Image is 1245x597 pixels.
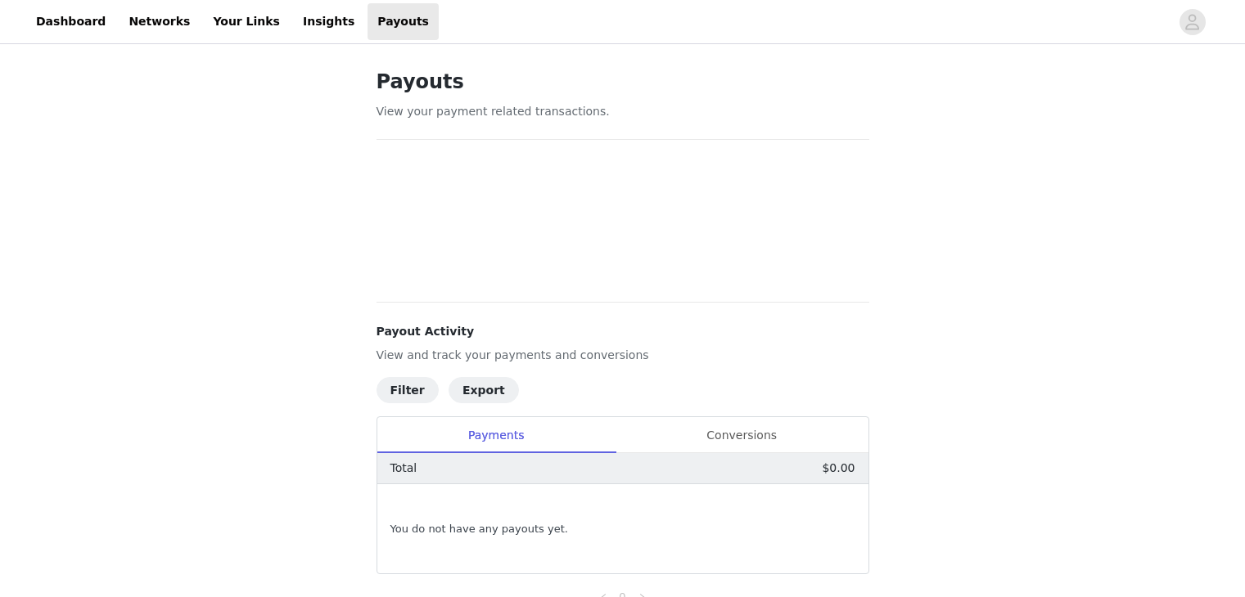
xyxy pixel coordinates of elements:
[616,417,868,454] div: Conversions
[368,3,439,40] a: Payouts
[377,103,869,120] p: View your payment related transactions.
[203,3,290,40] a: Your Links
[1184,9,1200,35] div: avatar
[377,377,439,403] button: Filter
[119,3,200,40] a: Networks
[293,3,364,40] a: Insights
[449,377,519,403] button: Export
[377,67,869,97] h1: Payouts
[377,347,869,364] p: View and track your payments and conversions
[390,460,417,477] p: Total
[822,460,855,477] p: $0.00
[377,323,869,340] h4: Payout Activity
[377,417,616,454] div: Payments
[390,521,568,537] span: You do not have any payouts yet.
[26,3,115,40] a: Dashboard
